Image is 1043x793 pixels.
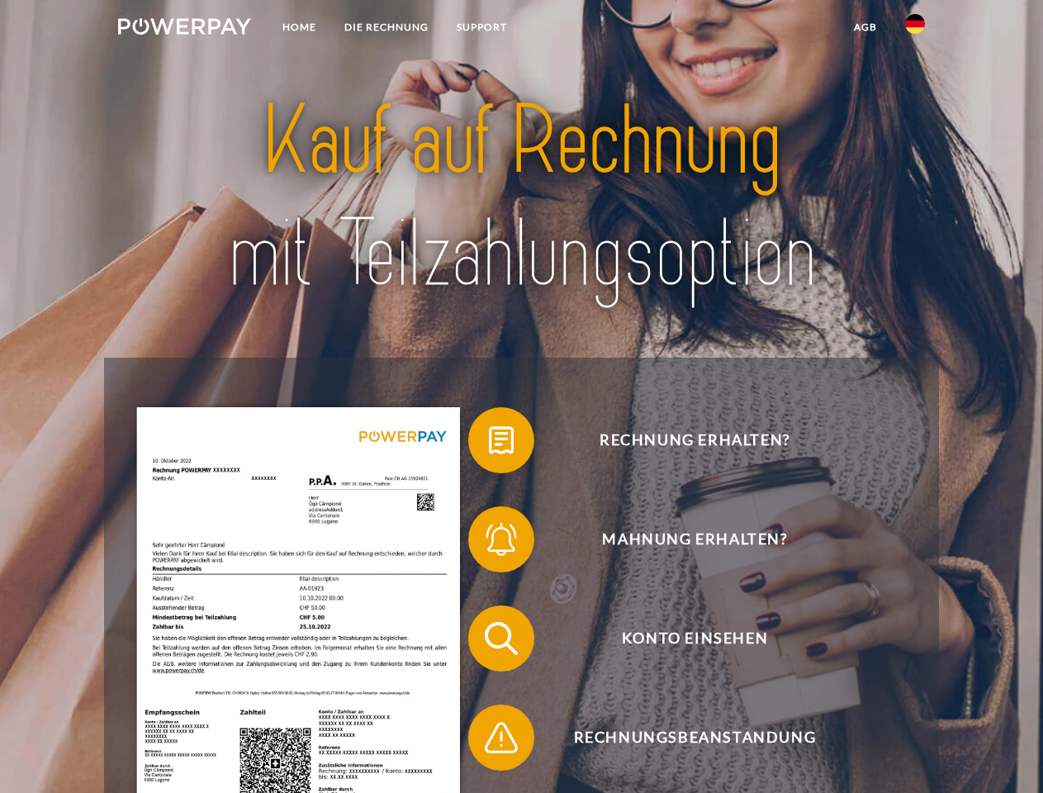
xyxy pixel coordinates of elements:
span: Rechnungsbeanstandung [492,705,897,771]
img: qb_bell.svg [481,519,522,560]
a: Home [268,12,330,42]
img: title-powerpay_de.svg [158,79,885,316]
span: Konto einsehen [492,605,897,672]
button: Rechnungsbeanstandung [468,705,898,771]
a: DIE RECHNUNG [330,12,443,42]
img: qb_search.svg [481,618,522,659]
a: SUPPORT [443,12,521,42]
span: Rechnung erhalten? [492,407,897,473]
a: agb [840,12,891,42]
span: Mahnung erhalten? [492,506,897,572]
button: Mahnung erhalten? [468,506,898,572]
img: logo-powerpay-white.svg [118,18,251,35]
img: qb_warning.svg [481,717,522,758]
button: Rechnung erhalten? [468,407,898,473]
img: de [905,14,925,34]
button: Konto einsehen [468,605,898,672]
img: qb_bill.svg [481,420,522,461]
